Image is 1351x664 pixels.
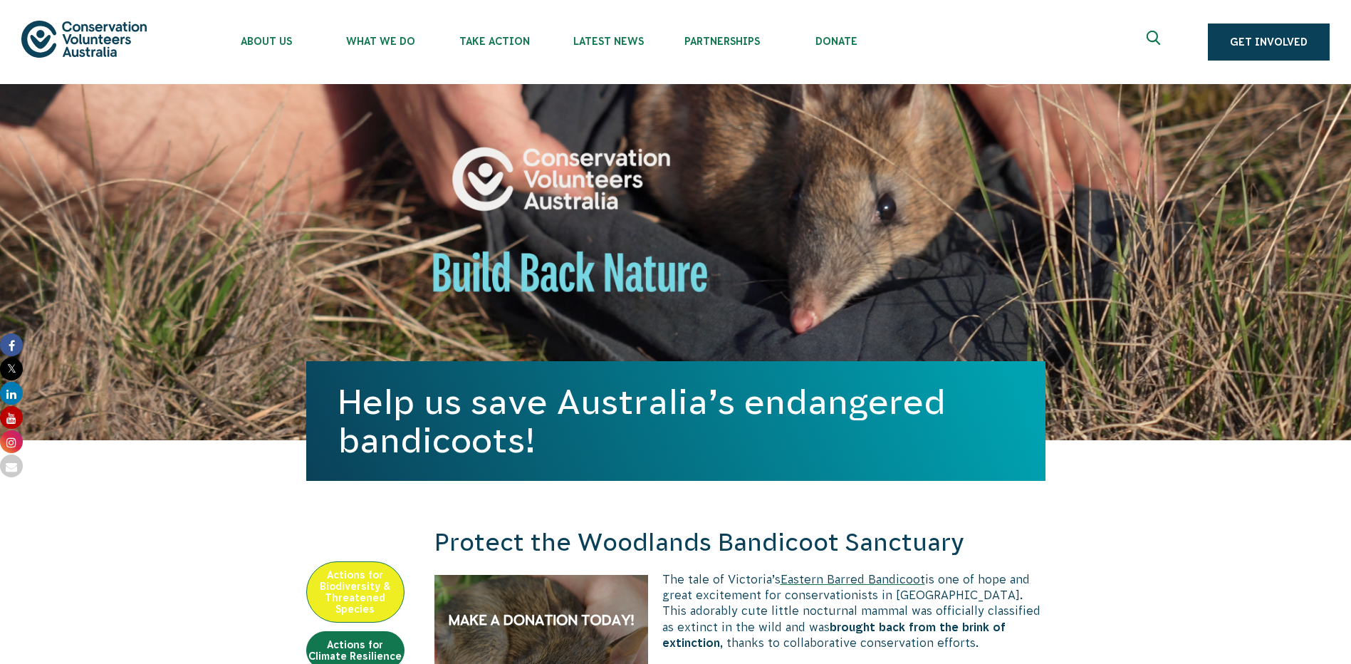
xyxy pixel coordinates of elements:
button: Expand search box Close search box [1138,25,1172,59]
span: Expand search box [1147,31,1164,53]
span: Partnerships [665,36,779,47]
h2: Protect the Woodlands Bandicoot Sanctuary [434,526,1045,560]
a: Eastern Barred Bandicoot [781,573,925,586]
span: About Us [209,36,323,47]
span: What We Do [323,36,437,47]
span: , thanks to collaborative conservation efforts. [720,636,979,649]
span: is one of hope and great excitement for conservationists in [GEOGRAPHIC_DATA]. This adorably cute... [662,573,1040,633]
span: Take Action [437,36,551,47]
img: logo.svg [21,21,147,57]
a: Get Involved [1208,24,1330,61]
span: brought back from the brink of extinction [662,621,1006,649]
span: Donate [779,36,893,47]
a: Actions for Biodiversity & Threatened Species [306,561,405,623]
span: The tale of Victoria’s [662,573,781,586]
span: Latest News [551,36,665,47]
h1: Help us save Australia’s endangered bandicoots! [338,383,1014,460]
